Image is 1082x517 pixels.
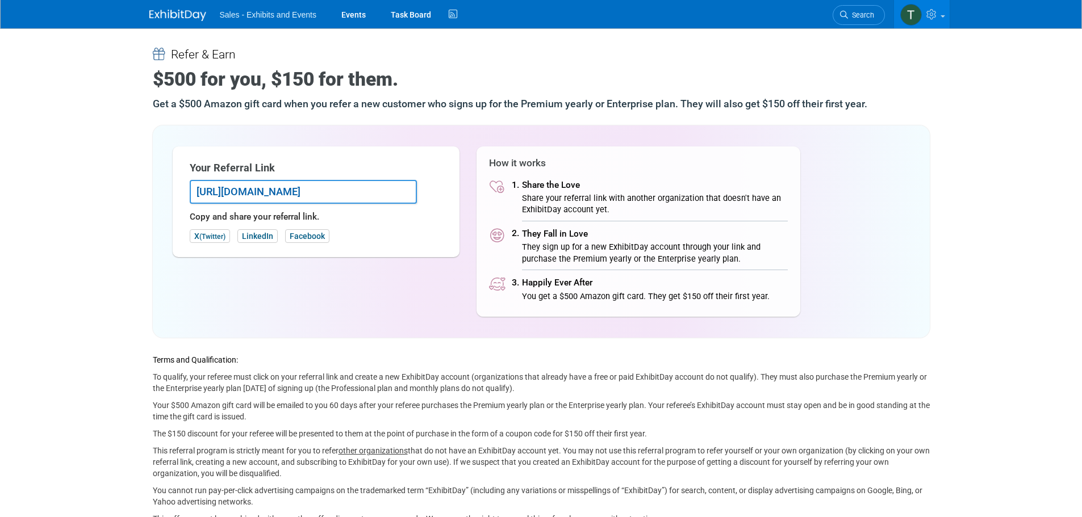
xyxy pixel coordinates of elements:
div: They sign up for a new ExhibitDay account through your link and purchase the Premium yearly or th... [522,241,788,264]
div: You cannot run pay-per-click advertising campaigns on the trademarked term “ExhibitDay” (includin... [153,485,930,507]
td: 2. [512,221,522,270]
a: LinkedIn [237,229,278,243]
img: ExhibitDay [149,10,206,21]
div: This referral program is strictly meant for you to refer that do not have an ExhibitDay account y... [153,445,930,479]
span: Share the Love [522,180,580,190]
div: The $150 discount for your referee will be presented to them at the point of purchase in the form... [153,428,930,439]
div: Share your referral link with another organization that doesn't have an ExhibitDay account yet. [522,192,788,216]
span: (Twitter) [199,233,225,241]
div: Refer & Earn [171,46,236,63]
div: Your $500 Amazon gift card will be emailed to you 60 days after your referee purchases the Premiu... [153,400,930,422]
a: Search [833,5,885,25]
span: Sales - Exhibits and Events [220,10,316,19]
a: Facebook [285,229,329,243]
div: Terms and Qualification: [153,354,930,365]
div: Copy and share your referral link. [190,211,442,223]
span: Happily Ever After [522,278,592,288]
td: 3. [512,270,522,307]
div: $500 for you, $150 for them. [153,66,930,92]
img: Trenda Treviño-Sims [900,4,922,26]
div: Get a $500 Amazon gift card when you refer a new customer who signs up for the Premium yearly or ... [153,96,930,125]
u: other organizations [339,446,408,455]
td: 1. [512,173,522,221]
div: How it works [489,156,788,170]
div: To qualify, your referee must click on your referral link and create a new ExhibitDay account (or... [153,371,930,394]
a: X(Twitter) [190,229,230,243]
span: Search [848,11,874,19]
span: They Fall in Love [522,229,588,239]
div: Your Referral Link [190,161,442,175]
div: You get a $500 Amazon gift card. They get $150 off their first year. [522,291,788,302]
